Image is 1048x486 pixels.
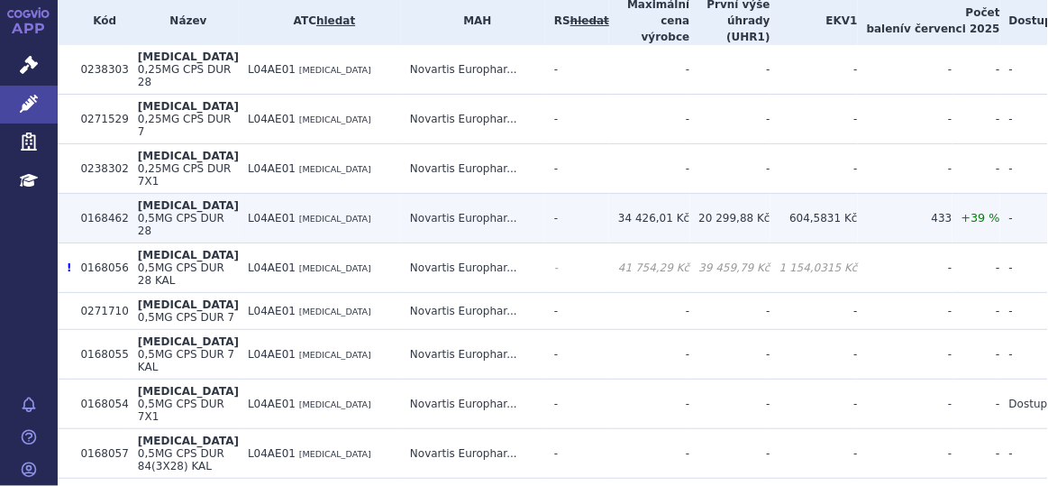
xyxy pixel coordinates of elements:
td: - [609,293,689,330]
td: 0168055 [71,330,128,380]
span: +39 % [961,211,1000,225]
span: L04AE01 [248,212,296,225]
td: 1 154,0315 Kč [770,243,858,293]
td: Novartis Europhar... [401,243,545,293]
span: [MEDICAL_DATA] [299,399,371,409]
td: 41 754,29 Kč [609,243,689,293]
span: [MEDICAL_DATA] [299,307,371,316]
td: - [609,45,689,95]
span: 0,5MG CPS DUR 84(3X28) KAL [138,447,224,472]
td: 20 299,88 Kč [690,194,770,243]
span: 0,5MG CPS DUR 7X1 [138,398,224,423]
td: 39 459,79 Kč [690,243,770,293]
span: L04AE01 [248,261,296,274]
span: [MEDICAL_DATA] [138,335,239,348]
td: - [690,95,770,144]
td: - [858,95,952,144]
span: 0,5MG CPS DUR 7 KAL [138,348,234,373]
td: - [690,45,770,95]
td: - [952,243,1000,293]
span: [MEDICAL_DATA] [138,199,239,212]
a: vyhledávání neobsahuje žádnou platnou referenční skupinu [570,14,609,27]
td: Novartis Europhar... [401,429,545,479]
span: 0,5MG CPS DUR 7 [138,311,234,324]
td: - [545,243,609,293]
span: [MEDICAL_DATA] [138,50,239,63]
td: - [858,293,952,330]
span: 0,25MG CPS DUR 7 [138,113,232,138]
td: Novartis Europhar... [401,144,545,194]
td: Novartis Europhar... [401,380,545,429]
td: - [770,330,858,380]
td: - [690,380,770,429]
span: L04AE01 [248,348,296,361]
span: v červenci 2025 [905,23,1000,35]
span: 0,5MG CPS DUR 28 [138,212,224,237]
td: - [952,380,1000,429]
td: - [858,45,952,95]
span: [MEDICAL_DATA] [299,214,371,224]
span: [MEDICAL_DATA] [138,100,239,113]
td: - [952,330,1000,380]
span: [MEDICAL_DATA] [299,115,371,124]
td: - [858,380,952,429]
td: - [545,95,609,144]
td: - [545,429,609,479]
span: L04AE01 [248,162,296,175]
span: [MEDICAL_DATA] [138,249,239,261]
del: hledat [570,14,609,27]
td: - [690,293,770,330]
span: 0,5MG CPS DUR 28 KAL [138,261,224,287]
span: L04AE01 [248,305,296,317]
td: - [609,144,689,194]
td: Novartis Europhar... [401,95,545,144]
td: 0168057 [71,429,128,479]
td: Novartis Europhar... [401,330,545,380]
span: [MEDICAL_DATA] [138,435,239,447]
span: L04AE01 [248,113,296,125]
td: Novartis Europhar... [401,293,545,330]
td: - [858,330,952,380]
td: 0168462 [71,194,128,243]
td: Novartis Europhar... [401,45,545,95]
span: [MEDICAL_DATA] [138,298,239,311]
td: - [952,429,1000,479]
td: - [858,243,952,293]
span: [MEDICAL_DATA] [299,164,371,174]
span: Poslední data tohoto produktu jsou ze SCAU platného k 01.05.2014. [67,261,71,274]
span: L04AE01 [248,63,296,76]
span: [MEDICAL_DATA] [299,350,371,360]
span: 0,25MG CPS DUR 28 [138,63,232,88]
td: - [858,429,952,479]
td: - [770,45,858,95]
span: [MEDICAL_DATA] [299,65,371,75]
a: hledat [316,14,355,27]
td: - [952,45,1000,95]
td: - [770,429,858,479]
span: L04AE01 [248,398,296,410]
span: [MEDICAL_DATA] [299,449,371,459]
td: 0168054 [71,380,128,429]
td: 0168056 [71,243,128,293]
td: - [770,95,858,144]
td: - [770,293,858,330]
td: - [545,293,609,330]
td: - [690,144,770,194]
td: - [952,95,1000,144]
td: 0238303 [71,45,128,95]
td: - [545,330,609,380]
td: - [609,429,689,479]
td: - [609,330,689,380]
td: - [609,95,689,144]
td: 34 426,01 Kč [609,194,689,243]
td: - [545,45,609,95]
td: - [770,144,858,194]
td: - [952,293,1000,330]
span: 0,25MG CPS DUR 7X1 [138,162,232,188]
span: L04AE01 [248,447,296,460]
span: [MEDICAL_DATA] [299,263,371,273]
td: - [690,330,770,380]
td: - [690,429,770,479]
td: 0271710 [71,293,128,330]
td: Novartis Europhar... [401,194,545,243]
